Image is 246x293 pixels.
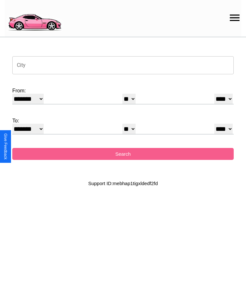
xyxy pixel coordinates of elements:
img: logo [5,3,64,32]
button: Search [12,148,234,160]
div: Give Feedback [3,133,8,160]
p: Support ID: mebhap1tigxldedf2fd [88,179,158,188]
label: From: [12,88,234,94]
label: To: [12,118,234,124]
